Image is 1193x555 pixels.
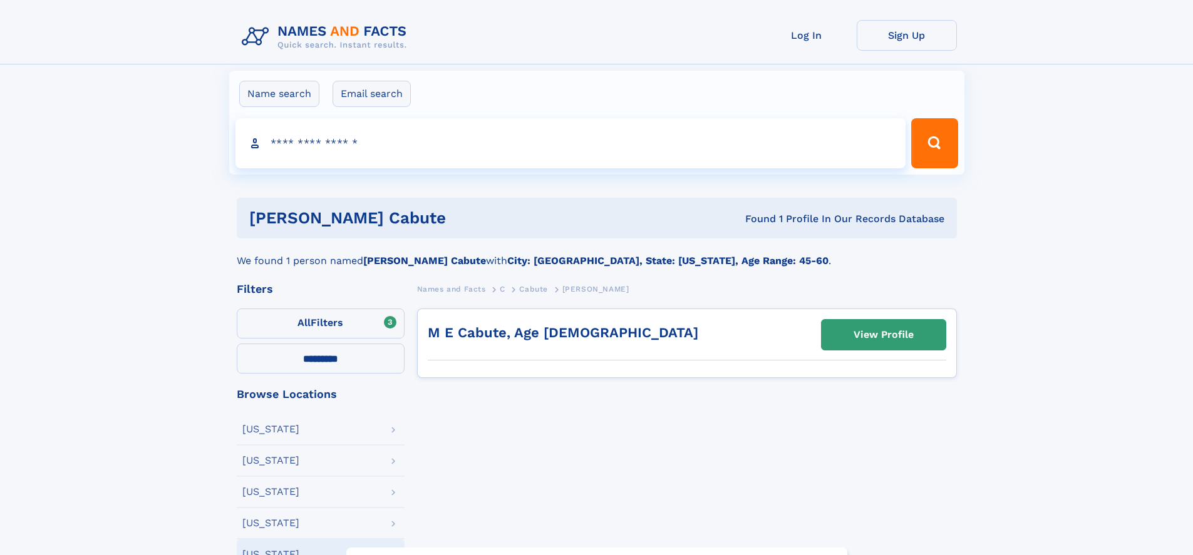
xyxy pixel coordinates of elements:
[239,81,319,107] label: Name search
[757,20,857,51] a: Log In
[596,212,944,226] div: Found 1 Profile In Our Records Database
[822,320,946,350] a: View Profile
[242,487,299,497] div: [US_STATE]
[235,118,906,168] input: search input
[857,20,957,51] a: Sign Up
[237,389,405,400] div: Browse Locations
[519,285,548,293] span: Cabute
[249,210,596,226] h1: [PERSON_NAME] Cabute
[237,308,405,339] label: Filters
[242,424,299,434] div: [US_STATE]
[519,281,548,297] a: Cabute
[237,238,957,268] div: We found 1 person named with .
[333,81,411,107] label: Email search
[417,281,486,297] a: Names and Facts
[507,255,829,267] b: City: [GEOGRAPHIC_DATA], State: [US_STATE], Age Range: 45-60
[237,20,417,54] img: Logo Names and Facts
[500,281,505,297] a: C
[500,285,505,293] span: C
[428,325,698,340] a: M E Cabute, Age [DEMOGRAPHIC_DATA]
[363,255,486,267] b: [PERSON_NAME] Cabute
[242,456,299,466] div: [US_STATE]
[562,285,629,293] span: [PERSON_NAME]
[854,320,914,349] div: View Profile
[911,118,958,168] button: Search Button
[242,518,299,528] div: [US_STATE]
[297,317,311,328] span: All
[237,283,405,295] div: Filters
